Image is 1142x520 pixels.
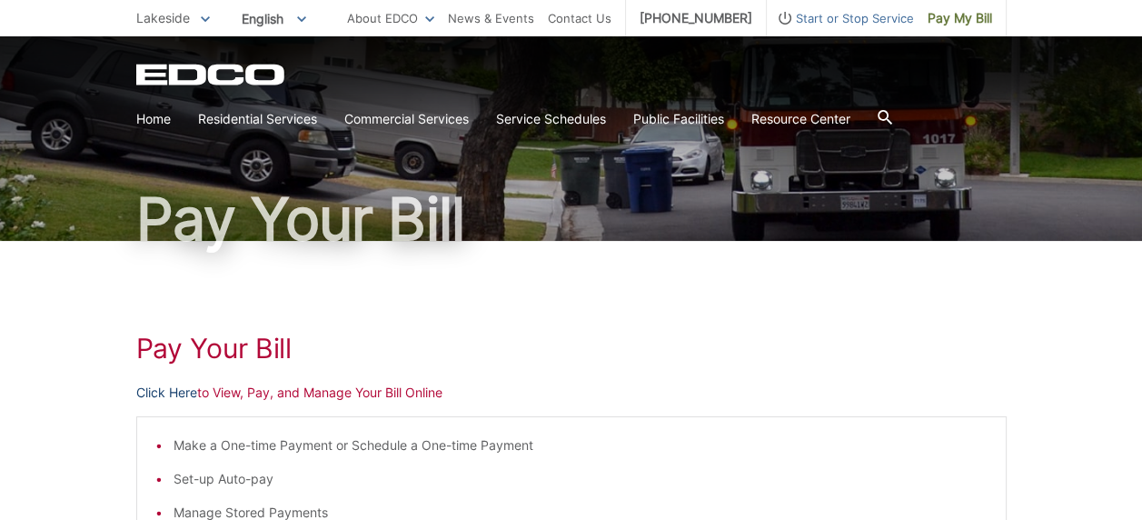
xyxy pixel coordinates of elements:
[136,10,190,25] span: Lakeside
[136,383,197,403] a: Click Here
[174,435,988,455] li: Make a One-time Payment or Schedule a One-time Payment
[198,109,317,129] a: Residential Services
[174,469,988,489] li: Set-up Auto-pay
[136,109,171,129] a: Home
[136,64,287,85] a: EDCD logo. Return to the homepage.
[344,109,469,129] a: Commercial Services
[448,8,534,28] a: News & Events
[136,190,1007,248] h1: Pay Your Bill
[751,109,850,129] a: Resource Center
[633,109,724,129] a: Public Facilities
[228,4,320,34] span: English
[548,8,611,28] a: Contact Us
[136,383,1007,403] p: to View, Pay, and Manage Your Bill Online
[496,109,606,129] a: Service Schedules
[347,8,434,28] a: About EDCO
[136,332,1007,365] h1: Pay Your Bill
